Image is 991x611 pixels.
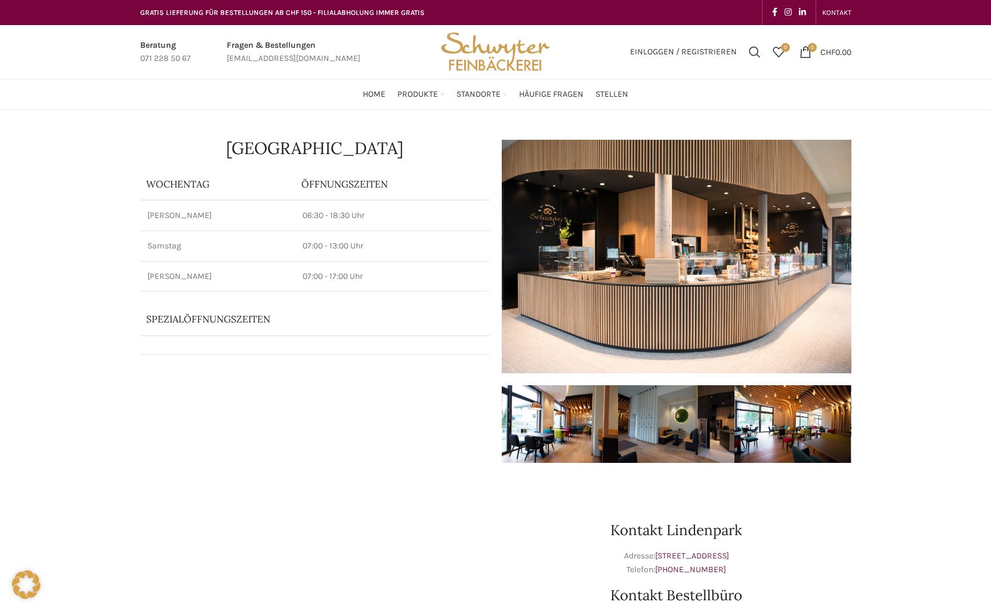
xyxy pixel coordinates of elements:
[437,46,554,56] a: Site logo
[302,271,483,283] p: 07:00 - 17:00 Uhr
[519,82,584,106] a: Häufige Fragen
[397,89,438,100] span: Produkte
[851,385,967,463] img: 016-e1571924866289
[655,564,726,575] a: [PHONE_NUMBER]
[820,47,835,57] span: CHF
[595,89,628,100] span: Stellen
[363,89,385,100] span: Home
[618,385,734,463] img: 002-1-e1571984059720
[437,25,554,79] img: Bäckerei Schwyter
[743,40,767,64] a: Suchen
[822,8,851,17] span: KONTAKT
[134,82,857,106] div: Main navigation
[140,140,490,156] h1: [GEOGRAPHIC_DATA]
[820,47,851,57] bdi: 0.00
[502,588,851,603] h2: Kontakt Bestellbüro
[795,4,810,21] a: Linkedin social link
[655,551,729,561] a: [STREET_ADDRESS]
[456,89,501,100] span: Standorte
[808,43,817,52] span: 0
[140,39,191,66] a: Infobox link
[781,4,795,21] a: Instagram social link
[630,48,737,56] span: Einloggen / Registrieren
[147,240,288,252] p: Samstag
[767,40,791,64] a: 0
[781,43,790,52] span: 0
[456,82,507,106] a: Standorte
[363,82,385,106] a: Home
[624,40,743,64] a: Einloggen / Registrieren
[794,40,857,64] a: 0 CHF0.00
[227,39,360,66] a: Infobox link
[301,177,484,191] p: ÖFFNUNGSZEITEN
[768,4,781,21] a: Facebook social link
[147,271,288,283] p: [PERSON_NAME]
[767,40,791,64] div: Meine Wunschliste
[595,82,628,106] a: Stellen
[302,240,483,252] p: 07:00 - 13:00 Uhr
[519,89,584,100] span: Häufige Fragen
[146,312,450,326] p: Spezialöffnungszeiten
[502,523,851,538] h2: Kontakt Lindenpark
[502,549,851,576] p: Adresse: Telefon:
[502,385,618,463] img: 003-e1571984124433
[734,385,851,463] img: 006-e1571983941404
[397,82,444,106] a: Produkte
[147,210,288,222] p: [PERSON_NAME]
[146,177,289,191] p: Wochentag
[140,8,425,17] span: GRATIS LIEFERUNG FÜR BESTELLUNGEN AB CHF 150 - FILIALABHOLUNG IMMER GRATIS
[816,1,857,24] div: Secondary navigation
[302,210,483,222] p: 06:30 - 18:30 Uhr
[822,1,851,24] a: KONTAKT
